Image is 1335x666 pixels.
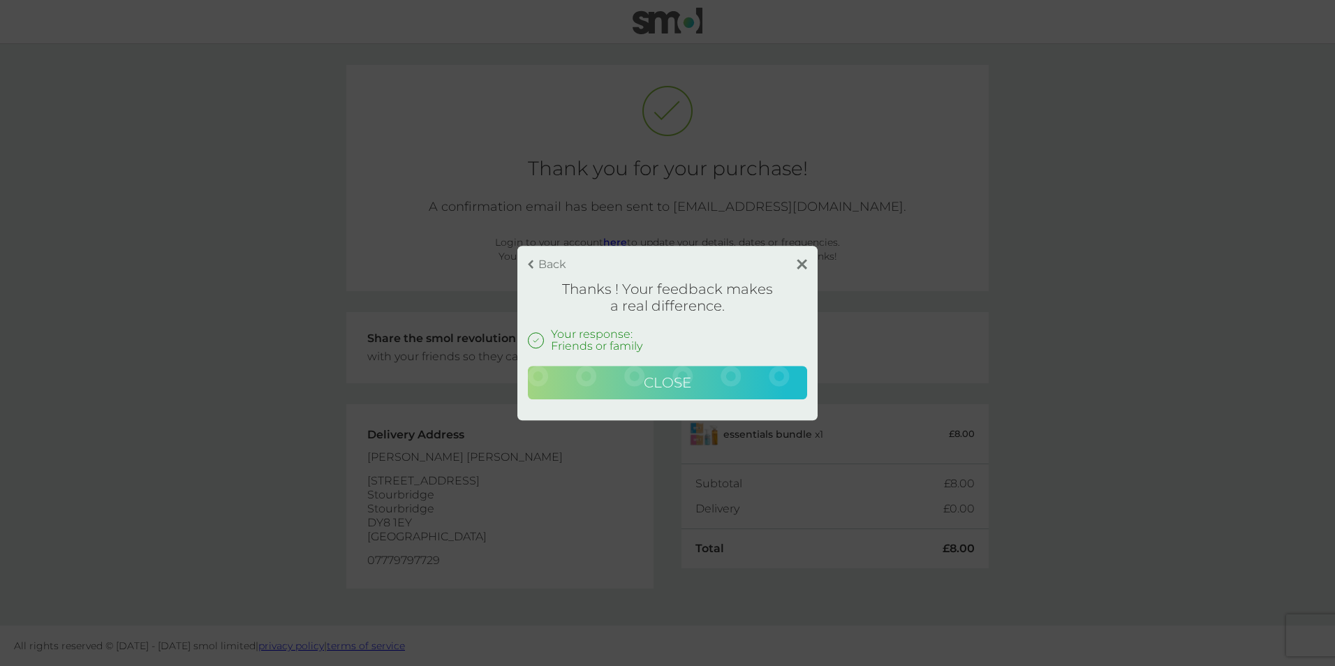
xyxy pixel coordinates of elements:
[797,259,807,269] img: close
[528,366,807,399] button: Close
[551,328,642,340] p: Your response:
[528,281,807,314] h1: Thanks ! Your feedback makes a real difference.
[538,258,566,270] p: Back
[551,340,642,352] p: Friends or family
[528,260,533,269] img: back
[644,374,691,391] span: Close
